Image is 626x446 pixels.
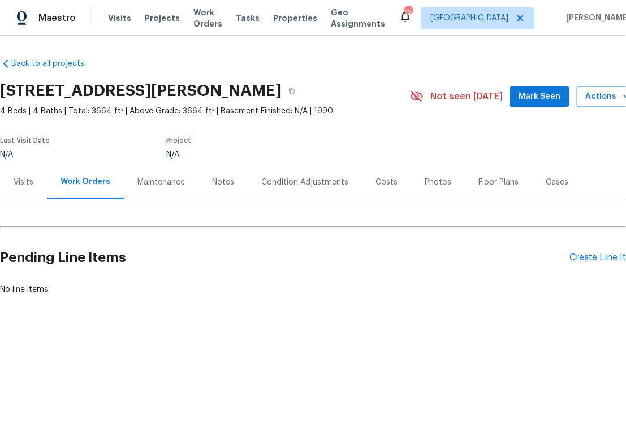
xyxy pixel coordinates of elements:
span: Mark Seen [519,90,560,104]
div: Condition Adjustments [261,177,348,188]
button: Mark Seen [510,86,569,107]
div: Costs [375,177,398,188]
div: Photos [425,177,451,188]
span: Tasks [236,14,260,22]
div: Maintenance [137,177,185,188]
div: Work Orders [61,176,110,187]
div: Notes [212,177,234,188]
span: Maestro [38,12,76,24]
div: 12 [404,7,412,18]
span: Work Orders [193,7,222,29]
div: N/A [166,151,383,159]
span: Project [166,137,191,144]
span: [GEOGRAPHIC_DATA] [430,12,508,24]
span: Projects [145,12,180,24]
span: Properties [273,12,317,24]
span: Visits [108,12,131,24]
span: Geo Assignments [331,7,385,29]
span: Not seen [DATE] [430,91,503,102]
div: Floor Plans [478,177,519,188]
div: Cases [546,177,568,188]
div: Visits [14,177,33,188]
